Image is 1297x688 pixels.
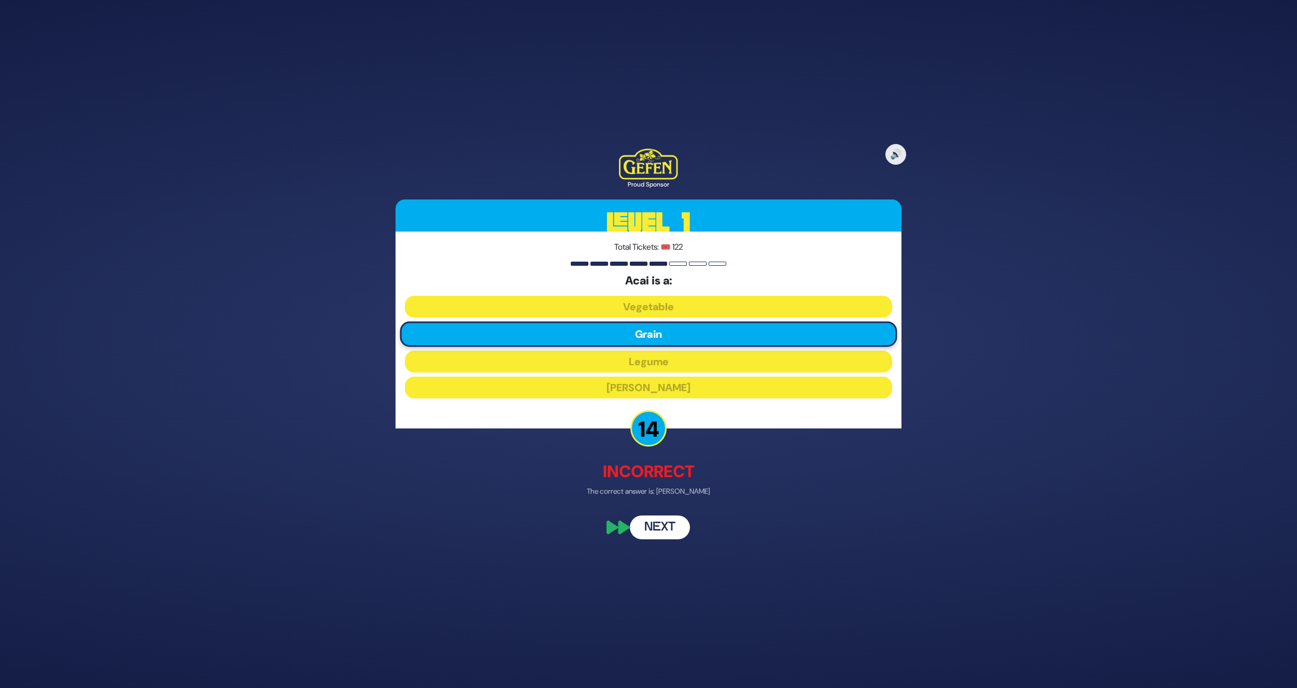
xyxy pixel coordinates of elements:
[405,241,892,253] p: Total Tickets: 🎟️ 122
[405,377,892,398] button: [PERSON_NAME]
[405,296,892,318] button: Vegetable
[619,149,678,180] img: Kedem
[400,322,897,347] button: Grain
[885,144,906,165] button: 🔊
[396,486,901,497] p: The correct answer is: [PERSON_NAME]
[630,515,690,539] button: Next
[630,410,667,447] p: 14
[619,180,678,189] div: Proud Sponsor
[405,351,892,372] button: Legume
[396,459,901,484] p: Incorrect
[396,199,901,246] h3: Level 1
[405,274,892,288] h5: Acai is a:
